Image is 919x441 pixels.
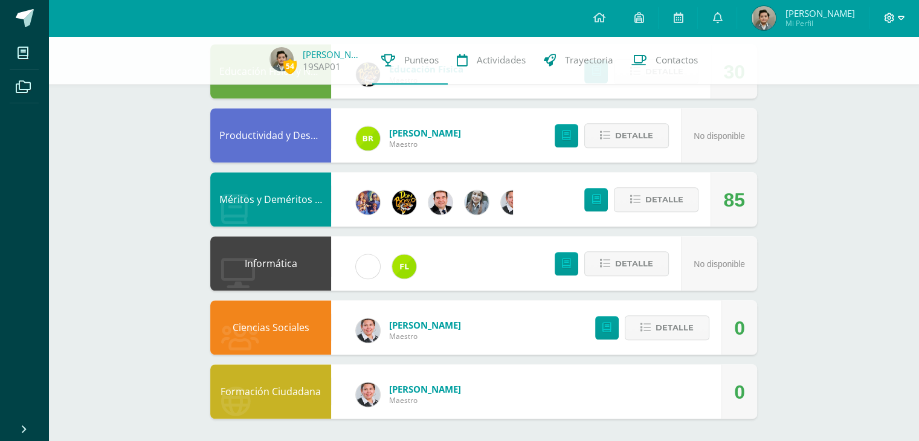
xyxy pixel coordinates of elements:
[448,36,535,85] a: Actividades
[356,190,380,214] img: 3f4c0a665c62760dc8d25f6423ebedea.png
[389,127,461,139] span: [PERSON_NAME]
[210,172,331,227] div: Méritos y Deméritos 5to. Primaria ¨A¨
[614,187,698,212] button: Detalle
[785,7,854,19] span: [PERSON_NAME]
[694,131,745,141] span: No disponible
[210,364,331,419] div: Formación Ciudadana
[389,139,461,149] span: Maestro
[584,251,669,276] button: Detalle
[392,254,416,278] img: d6c3c6168549c828b01e81933f68206c.png
[356,318,380,343] img: 08e00a7f0eb7830fd2468c6dcb3aac58.png
[734,365,745,419] div: 0
[535,36,622,85] a: Trayectoria
[210,236,331,291] div: Informática
[392,190,416,214] img: eda3c0d1caa5ac1a520cf0290d7c6ae4.png
[210,300,331,355] div: Ciencias Sociales
[210,108,331,163] div: Productividad y Desarrollo
[694,259,745,269] span: No disponible
[723,173,745,227] div: 85
[656,54,698,66] span: Contactos
[283,59,297,74] span: 54
[625,315,709,340] button: Detalle
[622,36,707,85] a: Contactos
[584,123,669,148] button: Detalle
[477,54,526,66] span: Actividades
[565,54,613,66] span: Trayectoria
[615,253,653,275] span: Detalle
[389,319,461,331] span: [PERSON_NAME]
[465,190,489,214] img: cba4c69ace659ae4cf02a5761d9a2473.png
[356,126,380,150] img: 91fb60d109cd21dad9818b7e10cccf2e.png
[389,331,461,341] span: Maestro
[404,54,439,66] span: Punteos
[269,47,294,71] img: a87e1e3fb362f419f282d10f4f8e7cf3.png
[734,301,745,355] div: 0
[389,395,461,405] span: Maestro
[372,36,448,85] a: Punteos
[752,6,776,30] img: a87e1e3fb362f419f282d10f4f8e7cf3.png
[428,190,453,214] img: 57933e79c0f622885edf5cfea874362b.png
[501,190,525,214] img: 08e00a7f0eb7830fd2468c6dcb3aac58.png
[303,60,341,73] a: 19SAP01
[785,18,854,28] span: Mi Perfil
[389,383,461,395] span: [PERSON_NAME]
[356,382,380,407] img: 08e00a7f0eb7830fd2468c6dcb3aac58.png
[656,317,694,339] span: Detalle
[303,48,363,60] a: [PERSON_NAME]
[645,188,683,211] span: Detalle
[615,124,653,147] span: Detalle
[356,254,380,278] img: cae4b36d6049cd6b8500bd0f72497672.png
